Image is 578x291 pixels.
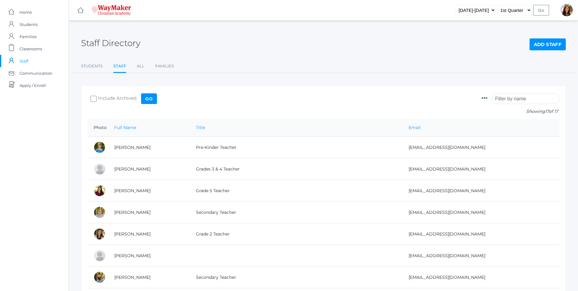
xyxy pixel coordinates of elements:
span: Include Archived [97,95,137,102]
input: Go [533,5,549,16]
td: [PERSON_NAME] [108,267,190,288]
td: [EMAIL_ADDRESS][DOMAIN_NAME] [402,223,559,245]
td: [EMAIL_ADDRESS][DOMAIN_NAME] [402,202,559,223]
div: Matthew Hjelm [94,271,106,283]
span: Students [20,18,37,31]
td: [EMAIL_ADDRESS][DOMAIN_NAME] [402,158,559,180]
td: [PERSON_NAME] [108,137,190,158]
td: Pre-Kinder Teacher [190,137,403,158]
p: Showing of 17 [481,108,559,115]
td: Grade 5 Teacher [190,180,403,202]
div: Joshua Bennett [94,163,106,175]
div: Kylen Braileanu [94,206,106,218]
a: All [137,60,144,72]
td: [EMAIL_ADDRESS][DOMAIN_NAME] [402,137,559,158]
td: Secondary Teacher [190,202,403,223]
span: Apply / Enroll [20,79,46,92]
div: Amber Farnes [94,228,106,240]
a: Staff [113,60,126,73]
span: Classrooms [20,43,42,55]
a: Families [155,60,174,72]
a: Students [81,60,103,72]
span: Staff [20,55,28,67]
img: 4_waymaker-logo-stack-white.png [92,5,131,16]
td: Secondary Teacher [190,267,403,288]
a: Full Name [114,125,136,130]
td: [PERSON_NAME] [108,158,190,180]
td: [PERSON_NAME] [108,245,190,267]
td: Grades 3 & 4 Teacher [190,158,403,180]
td: [EMAIL_ADDRESS][DOMAIN_NAME] [402,267,559,288]
input: Go [141,93,157,104]
input: Filter by name [492,93,559,104]
td: [PERSON_NAME] [108,202,190,223]
div: Alexia Hemingway [94,250,106,262]
span: Home [20,6,32,18]
td: [PERSON_NAME] [108,180,190,202]
span: 17 [545,109,549,114]
div: Crystal Atkisson [94,141,106,153]
a: Email [409,125,421,130]
td: [PERSON_NAME] [108,223,190,245]
h2: Staff Directory [81,38,140,48]
span: Families [20,31,37,43]
td: [EMAIL_ADDRESS][DOMAIN_NAME] [402,245,559,267]
div: Gina Pecor [561,4,573,16]
td: [EMAIL_ADDRESS][DOMAIN_NAME] [402,180,559,202]
input: Include Archived [90,96,97,102]
a: Title [196,125,205,130]
th: Photo [87,119,108,137]
td: Grade 2 Teacher [190,223,403,245]
div: Elizabeth Benzinger [94,185,106,197]
span: Communication [20,67,52,79]
a: Add Staff [530,38,566,51]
